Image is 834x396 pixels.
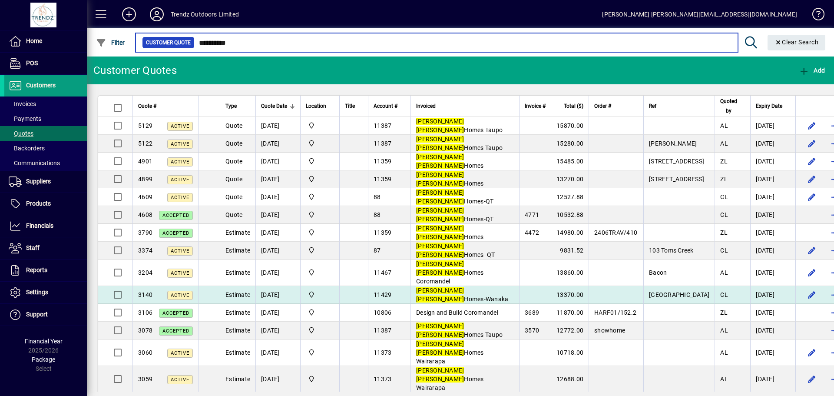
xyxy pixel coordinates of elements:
[416,287,508,303] span: Homes-Wanaka
[756,101,790,111] div: Expiry Date
[416,198,464,205] em: [PERSON_NAME]
[551,260,589,286] td: 13860.00
[720,291,728,298] span: CL
[416,340,484,365] span: Homes Wairarapa
[162,328,189,334] span: ACCEPTED
[551,339,589,366] td: 10718.00
[138,101,156,111] span: Quote #
[138,122,152,129] span: 5129
[416,323,503,338] span: Homes Taupo
[750,304,795,322] td: [DATE]
[4,97,87,111] a: Invoices
[374,309,391,316] span: 10806
[146,38,191,47] span: Customer Quote
[551,322,589,339] td: 12772.00
[138,376,152,383] span: 3059
[649,158,704,165] span: [STREET_ADDRESS]
[551,366,589,393] td: 12688.00
[797,63,827,78] button: Add
[171,270,189,276] span: Active
[750,153,795,170] td: [DATE]
[804,266,818,280] button: Edit
[138,309,152,316] span: 3106
[4,30,87,52] a: Home
[519,304,551,322] td: 3689
[93,63,177,77] div: Customer Quotes
[374,269,391,276] span: 11467
[32,356,55,363] span: Package
[804,346,818,359] button: Edit
[306,156,334,166] span: New Plymouth
[594,229,637,236] span: 2406TRAV/410
[416,162,464,169] em: [PERSON_NAME]
[138,101,193,111] div: Quote #
[225,101,237,111] span: Type
[374,193,381,200] span: 88
[750,322,795,339] td: [DATE]
[9,115,41,122] span: Payments
[306,139,334,148] span: New Plymouth
[171,195,189,200] span: Active
[4,126,87,141] a: Quotes
[750,260,795,286] td: [DATE]
[9,130,33,137] span: Quotes
[551,170,589,188] td: 13270.00
[138,229,152,236] span: 3790
[416,367,484,391] span: Homes Wairarapa
[416,243,495,258] span: Homes- QT
[255,339,300,366] td: [DATE]
[774,39,819,46] span: Clear Search
[26,82,56,89] span: Customers
[225,211,242,218] span: Quote
[225,309,250,316] span: Estimate
[750,117,795,135] td: [DATE]
[138,158,152,165] span: 4901
[225,327,250,334] span: Estimate
[4,156,87,170] a: Communications
[138,349,152,356] span: 3060
[306,101,326,111] span: Location
[551,304,589,322] td: 11870.00
[768,35,826,50] button: Clear
[720,327,728,334] span: AL
[138,211,152,218] span: 4608
[138,176,152,183] span: 4899
[551,135,589,153] td: 15280.00
[94,35,127,50] button: Filter
[306,228,334,237] span: New Plymouth
[306,210,334,220] span: New Plymouth
[649,101,709,111] div: Ref
[225,193,242,200] span: Quote
[171,7,239,21] div: Trendz Outdoors Limited
[416,216,464,223] em: [PERSON_NAME]
[306,246,334,255] span: New Plymouth
[551,206,589,224] td: 10532.88
[720,211,728,218] span: CL
[416,153,464,160] em: [PERSON_NAME]
[551,153,589,170] td: 15485.00
[416,323,464,329] em: [PERSON_NAME]
[804,136,818,150] button: Edit
[162,213,189,218] span: ACCEPTED
[261,101,287,111] span: Quote Date
[416,233,464,240] em: [PERSON_NAME]
[519,224,551,242] td: 4472
[720,349,728,356] span: AL
[750,224,795,242] td: [DATE]
[255,153,300,170] td: [DATE]
[594,327,625,334] span: showhome
[374,247,381,254] span: 87
[4,141,87,156] a: Backorders
[4,260,87,281] a: Reports
[143,7,171,22] button: Profile
[750,366,795,393] td: [DATE]
[750,188,795,206] td: [DATE]
[115,7,143,22] button: Add
[519,322,551,339] td: 3570
[416,260,484,285] span: Homes Coromandel
[306,268,334,277] span: New Plymouth
[374,176,391,183] span: 11359
[756,101,782,111] span: Expiry Date
[255,224,300,242] td: [DATE]
[519,206,551,224] td: 4771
